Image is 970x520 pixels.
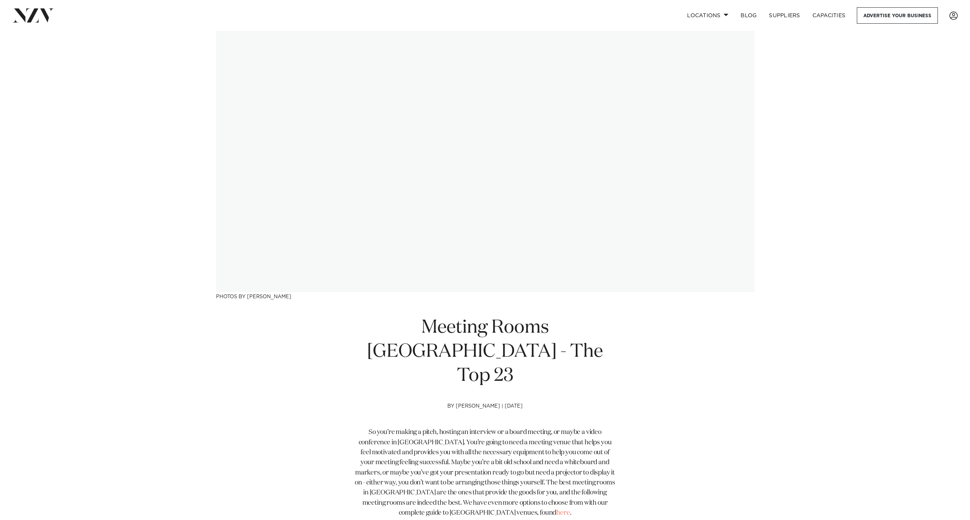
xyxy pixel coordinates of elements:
[806,7,852,24] a: Capacities
[355,429,615,516] span: So you’re making a pitch, hosting an interview or a board meeting, or maybe a video conference in...
[216,292,754,300] h3: Photos by [PERSON_NAME]
[354,403,616,428] h4: by [PERSON_NAME] | [DATE]
[734,7,763,24] a: BLOG
[556,510,570,516] a: here
[763,7,806,24] a: SUPPLIERS
[681,7,734,24] a: Locations
[12,8,54,22] img: nzv-logo.png
[857,7,938,24] a: Advertise your business
[354,316,616,388] h1: Meeting Rooms [GEOGRAPHIC_DATA] - The Top 23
